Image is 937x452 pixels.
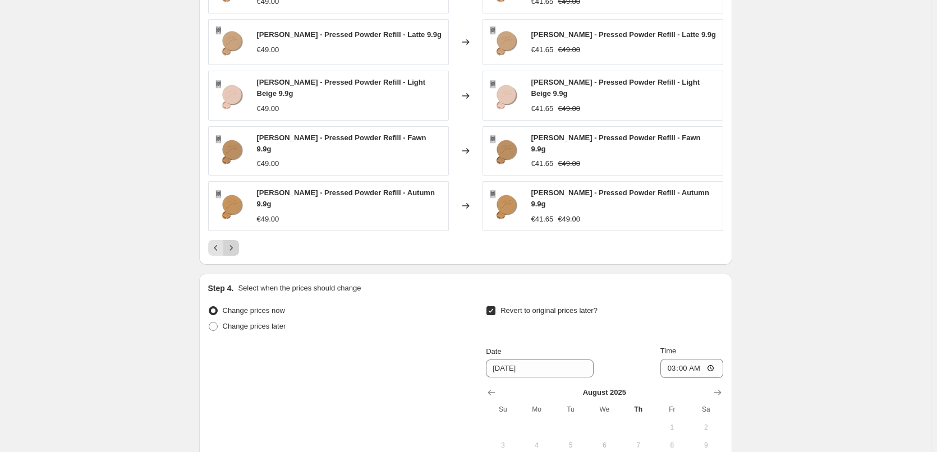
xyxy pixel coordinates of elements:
span: Sa [693,405,718,414]
span: [PERSON_NAME] - Pressed Powder Refill - Light Beige 9.9g [531,78,700,98]
span: 4 [525,441,549,450]
span: Change prices later [223,322,286,330]
span: Revert to original prices later? [500,306,598,315]
button: Previous [208,240,224,256]
img: jane-iredale-pressed-powder-refill-fawn-99g-121098_80x.png [489,134,522,168]
span: €49.00 [257,104,279,113]
h2: Step 4. [208,283,234,294]
span: €41.65 [531,159,554,168]
span: Tu [558,405,583,414]
span: Fr [660,405,685,414]
input: 12:00 [660,359,723,378]
img: jane-iredale-pressed-powder-refill-light-beige-99g-786928_80x.png [489,79,522,113]
span: 3 [490,441,515,450]
th: Tuesday [554,400,587,418]
span: €41.65 [531,104,554,113]
img: jane-iredale-pressed-powder-refill-autumn-99g-669502_80x.png [489,189,522,223]
img: jane-iredale-pressed-powder-refill-autumn-99g-669502_80x.png [214,189,248,223]
span: Time [660,347,676,355]
img: jane-iredale-pressed-powder-refill-fawn-99g-121098_80x.png [214,134,248,168]
span: 8 [660,441,685,450]
th: Monday [520,400,554,418]
span: [PERSON_NAME] - Pressed Powder Refill - Latte 9.9g [531,30,716,39]
span: 9 [693,441,718,450]
button: Next [223,240,239,256]
p: Select when the prices should change [238,283,361,294]
span: 6 [592,441,617,450]
span: Th [626,405,650,414]
span: [PERSON_NAME] - Pressed Powder Refill - Light Beige 9.9g [257,78,426,98]
span: 2 [693,423,718,432]
span: [PERSON_NAME] - Pressed Powder Refill - Autumn 9.9g [257,188,435,208]
span: [PERSON_NAME] - Pressed Powder Refill - Fawn 9.9g [257,133,426,153]
span: Date [486,347,501,356]
span: €49.00 [558,45,580,54]
img: jane-iredale-pressed-powder-refill-light-beige-99g-786928_80x.png [214,79,248,113]
span: €49.00 [257,45,279,54]
span: [PERSON_NAME] - Pressed Powder Refill - Autumn 9.9g [531,188,709,208]
button: Show previous month, July 2025 [484,385,499,400]
button: Show next month, September 2025 [710,385,725,400]
span: €49.00 [558,104,580,113]
th: Sunday [486,400,520,418]
span: €49.00 [558,215,580,223]
input: 8/14/2025 [486,359,594,377]
span: €49.00 [257,159,279,168]
span: 1 [660,423,685,432]
th: Thursday [621,400,655,418]
span: €41.65 [531,45,554,54]
th: Wednesday [587,400,621,418]
img: jane-iredale-pressed-powder-refill-latte-99g-619803_80x.png [214,25,248,59]
span: We [592,405,617,414]
button: Friday August 1 2025 [655,418,689,436]
img: jane-iredale-pressed-powder-refill-latte-99g-619803_80x.png [489,25,522,59]
th: Saturday [689,400,723,418]
span: Su [490,405,515,414]
span: €49.00 [558,159,580,168]
span: [PERSON_NAME] - Pressed Powder Refill - Fawn 9.9g [531,133,701,153]
span: 5 [558,441,583,450]
button: Saturday August 2 2025 [689,418,723,436]
span: €41.65 [531,215,554,223]
nav: Pagination [208,240,239,256]
span: [PERSON_NAME] - Pressed Powder Refill - Latte 9.9g [257,30,442,39]
span: Mo [525,405,549,414]
span: 7 [626,441,650,450]
span: €49.00 [257,215,279,223]
th: Friday [655,400,689,418]
span: Change prices now [223,306,285,315]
